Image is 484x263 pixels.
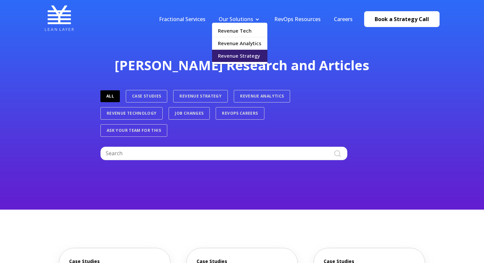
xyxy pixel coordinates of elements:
[219,15,253,23] a: Our Solutions
[126,90,167,102] a: Case Studies
[100,90,120,102] a: ALL
[364,11,440,27] a: Book a Strategy Call
[100,107,163,120] a: Revenue Technology
[334,15,353,23] a: Careers
[216,107,264,120] a: RevOps Careers
[100,124,167,137] a: Ask Your Team For This
[169,107,210,120] a: Job Changes
[212,25,267,37] a: Revenue Tech
[212,37,267,49] a: Revenue Analytics
[234,90,290,102] a: Revenue Analytics
[115,56,369,74] span: [PERSON_NAME] Research and Articles
[100,147,347,160] input: Search
[274,15,321,23] a: RevOps Resources
[173,90,228,102] a: Revenue Strategy
[159,15,205,23] a: Fractional Services
[152,15,359,23] div: Navigation Menu
[212,50,267,62] a: Revenue Strategy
